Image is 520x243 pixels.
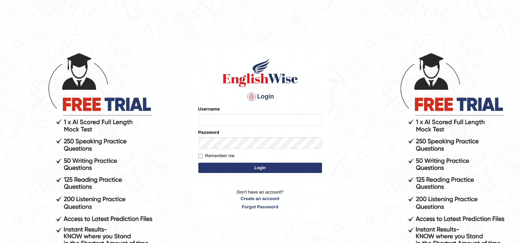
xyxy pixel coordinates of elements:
[198,195,322,202] a: Create an account
[198,106,220,112] label: Username
[198,129,219,136] label: Password
[198,189,322,210] p: Don't have an account?
[198,91,322,102] h4: Login
[198,154,203,158] input: Remember me
[198,152,235,159] label: Remember me
[221,57,299,88] img: Logo of English Wise sign in for intelligent practice with AI
[198,163,322,173] button: Login
[198,204,322,210] a: Forgot Password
